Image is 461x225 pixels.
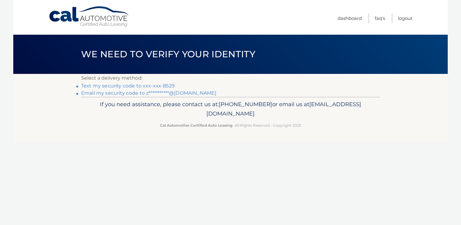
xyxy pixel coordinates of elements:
[85,122,376,128] p: - All Rights Reserved - Copyright 2025
[81,74,380,82] p: Select a delivery method:
[81,83,175,89] a: Text my security code to xxx-xxx-8529
[81,49,255,60] span: We need to verify your identity
[49,6,130,27] a: Cal Automotive
[375,13,385,23] a: FAQ's
[85,100,376,119] p: If you need assistance, please contact us at: or email us at
[219,101,272,108] span: [PHONE_NUMBER]
[160,123,232,128] strong: Cal Automotive Certified Auto Leasing
[398,13,412,23] a: Logout
[338,13,362,23] a: Dashboard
